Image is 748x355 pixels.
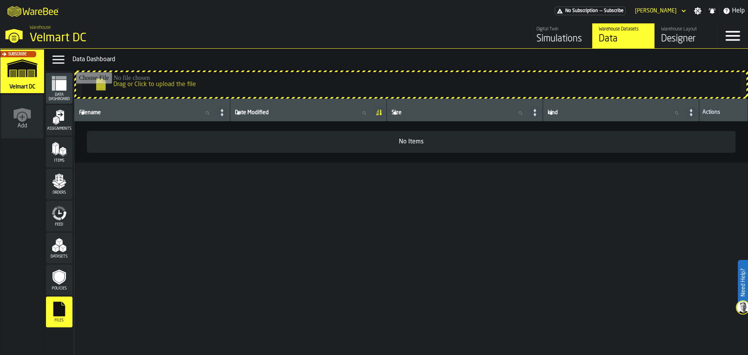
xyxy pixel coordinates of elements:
[661,33,711,45] div: Designer
[555,7,626,15] a: link-to-/wh/i/f27944ef-e44e-4cb8-aca8-30c52093261f/pricing/
[72,55,745,64] div: Data Dashboard
[78,108,216,118] input: label
[654,23,717,48] a: link-to-/wh/i/f27944ef-e44e-4cb8-aca8-30c52093261f/designer
[46,297,72,328] li: menu Files
[392,110,402,116] span: label
[48,52,69,67] label: button-toggle-Data Menu
[592,23,654,48] a: link-to-/wh/i/f27944ef-e44e-4cb8-aca8-30c52093261f/data
[76,72,746,97] input: Drag or Click to upload the file
[46,105,72,136] li: menu Assignments
[717,23,748,48] label: button-toggle-Menu
[46,318,72,323] span: Files
[46,73,72,104] li: menu Data Dashboard
[530,23,592,48] a: link-to-/wh/i/f27944ef-e44e-4cb8-aca8-30c52093261f/simulations
[46,127,72,131] span: Assignments
[233,108,372,118] input: label
[46,201,72,232] li: menu Feed
[46,233,72,264] li: menu Datasets
[691,7,705,15] label: button-toggle-Settings
[604,8,624,14] span: Subscribe
[46,93,72,101] span: Data Dashboard
[30,25,51,30] span: Warehouse
[632,6,688,16] div: DropdownMenuValue-Anton Hikal
[0,49,44,95] a: link-to-/wh/i/f27944ef-e44e-4cb8-aca8-30c52093261f/simulations
[739,261,747,304] label: Need Help?
[1,95,43,140] a: link-to-/wh/new
[599,33,648,45] div: Data
[93,137,729,147] div: No Items
[46,265,72,296] li: menu Policies
[18,123,27,129] span: Add
[732,6,745,16] span: Help
[600,8,602,14] span: —
[46,223,72,227] span: Feed
[46,137,72,168] li: menu Items
[548,110,558,116] span: label
[599,26,648,32] div: Warehouse Datasets
[235,110,269,116] span: label
[536,33,586,45] div: Simulations
[8,52,26,57] span: Subscribe
[79,110,101,116] span: label
[546,108,685,118] input: label
[46,286,72,291] span: Policies
[46,169,72,200] li: menu Orders
[46,254,72,259] span: Datasets
[46,159,72,163] span: Items
[702,109,744,117] div: Actions
[565,8,598,14] span: No Subscription
[30,31,240,45] div: Velmart DC
[536,26,586,32] div: Digital Twin
[390,108,529,118] input: label
[46,191,72,195] span: Orders
[720,6,748,16] label: button-toggle-Help
[661,26,711,32] div: Warehouse Layout
[705,7,719,15] label: button-toggle-Notifications
[635,8,677,14] div: DropdownMenuValue-Anton Hikal
[555,7,626,15] div: Menu Subscription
